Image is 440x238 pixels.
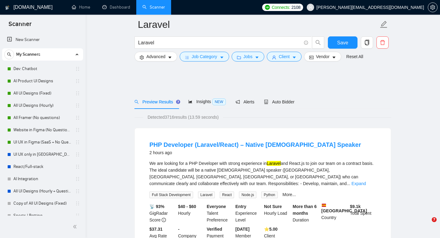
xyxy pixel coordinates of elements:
span: info-circle [304,41,308,45]
span: setting [140,55,144,60]
span: edit [380,20,388,28]
a: homeHome [72,5,90,10]
span: robot [264,100,268,104]
b: Not Sure [264,204,282,209]
b: ⭐️ 5.00 [264,227,277,232]
span: holder [75,152,80,157]
span: 7 [432,217,437,222]
mark: Laravel [267,161,281,166]
span: Jobs [244,53,253,60]
b: More than 6 months [293,204,317,216]
b: $ 9.1k [350,204,361,209]
input: Search Freelance Jobs... [138,39,301,46]
span: Laravel [198,192,215,198]
span: caret-down [255,55,259,60]
span: caret-down [168,55,172,60]
b: [GEOGRAPHIC_DATA] [321,203,367,213]
a: All Framer (No questions) [13,112,71,124]
button: search [4,50,14,59]
span: Vendor [316,53,329,60]
div: Experience Level [234,203,263,223]
div: Hourly Load [263,203,291,223]
a: UI UX only in [GEOGRAPHIC_DATA] [13,148,71,161]
a: All UI Designs (Hourly) [13,99,71,112]
div: Talent Preference [206,203,234,223]
span: holder [75,189,80,194]
span: caret-down [332,55,336,60]
span: React [220,192,234,198]
button: settingAdvancedcaret-down [134,52,177,61]
span: Connects: [272,4,290,11]
a: Dev: Chatbot [13,63,71,75]
button: copy [361,36,373,49]
a: All UI Designs (Hourly + Questions) [13,185,71,197]
button: userClientcaret-down [267,52,302,61]
span: Detected 3716 results (13.59 seconds) [143,114,223,121]
b: Everyone [207,204,226,209]
a: UI UX in Figma (SaaS + No Questions) [13,136,71,148]
b: [DATE] [235,227,249,232]
a: Website in Figma (No Questions) [13,124,71,136]
a: More... [283,192,296,197]
span: delete [377,40,388,45]
a: New Scanner [7,34,78,46]
div: We are looking for a PHP Developer with strong experience in and React.js to join our team on a c... [149,160,376,187]
b: $37.31 [149,227,163,232]
span: Alerts [236,99,255,104]
b: 📡 93% [149,204,164,209]
span: copy [361,40,373,45]
button: Save [328,36,358,49]
b: - [178,227,180,232]
span: Python [261,192,277,198]
b: Verified [207,227,222,232]
span: Preview Results [134,99,178,104]
span: Full Stack Development [149,192,193,198]
img: upwork-logo.png [265,5,270,10]
span: Job Category [192,53,217,60]
span: NEW [212,99,226,105]
span: My Scanners [16,48,40,61]
span: caret-down [292,55,296,60]
span: Advanced [146,53,165,60]
span: search [134,100,139,104]
input: Scanner name... [138,17,379,32]
iframe: Intercom live chat [419,217,434,232]
li: New Scanner [2,34,83,46]
div: 2 hours ago [149,149,361,156]
span: search [312,40,324,45]
div: Country [320,203,349,223]
span: holder [75,201,80,206]
span: Auto Bidder [264,99,294,104]
span: holder [75,213,80,218]
button: folderJobscaret-down [232,52,265,61]
b: Entry [235,204,246,209]
a: Sports | Betting [13,210,71,222]
button: search [312,36,324,49]
button: idcardVendorcaret-down [304,52,341,61]
a: AI Product UI Designs [13,75,71,87]
button: setting [428,2,438,12]
span: area-chart [188,99,193,104]
span: caret-down [220,55,224,60]
span: holder [75,164,80,169]
a: All UI Designs (Fixed) [13,87,71,99]
div: Duration [291,203,320,223]
span: holder [75,140,80,145]
a: searchScanner [142,5,165,10]
span: info-circle [162,218,166,222]
span: Insights [188,99,226,104]
span: holder [75,91,80,96]
div: GigRadar Score [148,203,177,223]
a: dashboardDashboard [102,5,130,10]
span: user [308,5,313,9]
div: Hourly [177,203,206,223]
a: AI Integration [13,173,71,185]
a: PHP Developer (Laravel/React) – Native [DEMOGRAPHIC_DATA] Speaker [149,141,361,148]
b: $40 - $60 [178,204,196,209]
a: setting [428,5,438,10]
span: holder [75,79,80,84]
span: notification [236,100,240,104]
span: double-left [73,224,79,230]
span: search [5,52,14,57]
